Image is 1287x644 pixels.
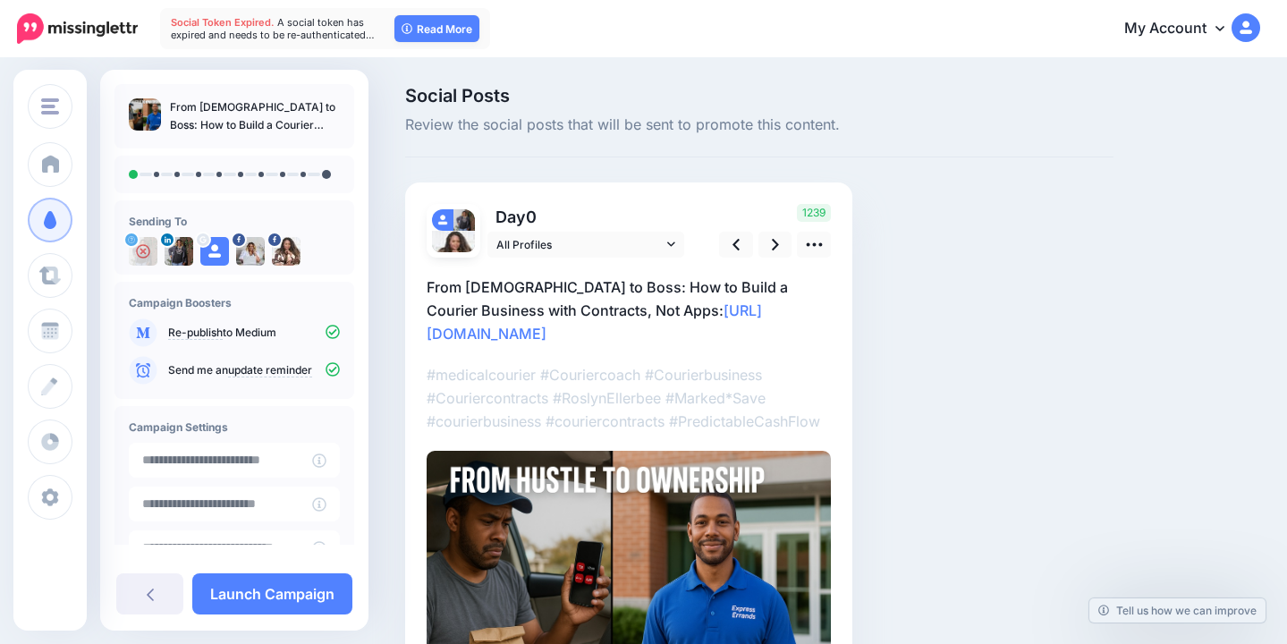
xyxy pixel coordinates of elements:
img: 431704927_792419179607866_115918278604945956_n-bsa151519.jpg [432,231,475,274]
img: 338432955_6341640272555500_1128537024430375466_n-bsa146397.jpg [236,237,265,266]
a: update reminder [228,363,312,377]
img: menu.png [41,98,59,114]
img: Missinglettr [17,13,138,44]
a: Read More [394,15,479,42]
span: All Profiles [496,235,663,254]
span: 0 [526,208,537,226]
img: user_default_image.png [200,237,229,266]
a: All Profiles [487,232,684,258]
p: Send me an [168,362,340,378]
a: My Account [1106,7,1260,51]
span: 1239 [797,204,831,222]
a: Re-publish [168,326,223,340]
p: From [DEMOGRAPHIC_DATA] to Boss: How to Build a Courier Business with Contracts, Not Apps: [427,275,831,345]
h4: Campaign Settings [129,420,340,434]
p: From [DEMOGRAPHIC_DATA] to Boss: How to Build a Courier Business with Contracts, Not Apps [170,98,340,134]
h4: Sending To [129,215,340,228]
p: Day [487,204,687,230]
span: Review the social posts that will be sent to promote this content. [405,114,1113,137]
img: 1682773715116-37187.png [165,237,193,266]
span: Social Posts [405,87,1113,105]
img: user_default_image.png [432,209,453,231]
span: A social token has expired and needs to be re-authenticated… [171,16,375,41]
p: to Medium [168,325,340,341]
img: -5RhYliO-83819.jpg [129,237,157,266]
h4: Campaign Boosters [129,296,340,309]
span: Social Token Expired. [171,16,275,29]
img: 1682773715116-37187.png [453,209,475,231]
img: a8df2b65891a7e23c1cc8f89a132a0be_thumb.jpg [129,98,161,131]
a: Tell us how we can improve [1089,598,1266,623]
img: 431704927_792419179607866_115918278604945956_n-bsa151519.jpg [272,237,301,266]
p: #medicalcourier #Couriercoach #Courierbusiness #Couriercontracts #RoslynEllerbee #Marked*Save #co... [427,363,831,433]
